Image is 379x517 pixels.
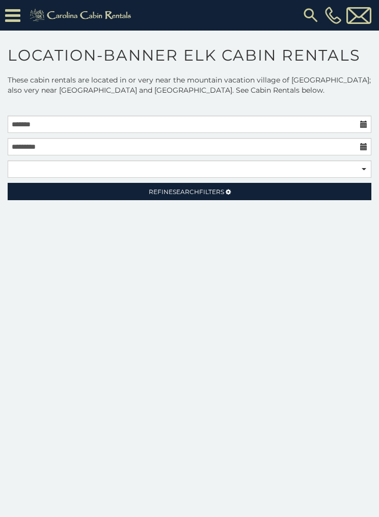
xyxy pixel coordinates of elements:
[25,7,138,23] img: Khaki-logo.png
[322,7,344,24] a: [PHONE_NUMBER]
[302,6,320,24] img: search-regular.svg
[173,188,199,196] span: Search
[8,183,371,200] a: RefineSearchFilters
[149,188,224,196] span: Refine Filters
